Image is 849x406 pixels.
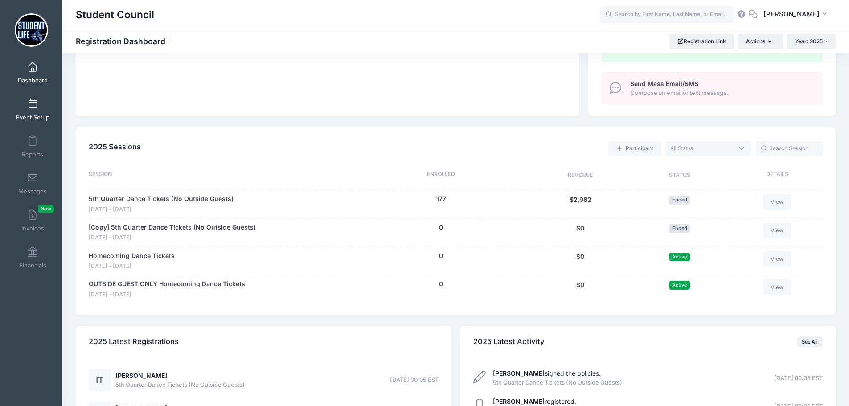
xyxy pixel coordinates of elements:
[669,224,690,233] span: Ended
[18,188,47,195] span: Messages
[529,223,632,242] div: $0
[632,170,727,181] div: Status
[529,251,632,271] div: $0
[529,279,632,299] div: $0
[76,37,173,46] h1: Registration Dashboard
[738,34,783,49] button: Actions
[38,205,54,213] span: New
[727,170,823,181] div: Details
[669,196,690,204] span: Ended
[756,141,823,156] input: Search Session
[439,279,443,289] button: 0
[493,369,601,377] a: [PERSON_NAME]signed the policies.
[763,194,792,209] a: View
[439,223,443,232] button: 0
[758,4,836,25] button: [PERSON_NAME]
[763,9,820,19] span: [PERSON_NAME]
[795,38,823,45] span: Year: 2025
[493,369,545,377] strong: [PERSON_NAME]
[493,398,545,405] strong: [PERSON_NAME]
[89,205,234,214] span: [DATE] - [DATE]
[473,329,545,355] h4: 2025 Latest Activity
[763,251,792,267] a: View
[601,72,823,104] a: Send Mass Email/SMS Compose an email or text message.
[669,34,734,49] a: Registration Link
[89,279,245,289] a: OUTSIDE GUEST ONLY Homecoming Dance Tickets
[115,381,245,390] span: 5th Quarter Dance Tickets (No Outside Guests)
[12,168,54,199] a: Messages
[89,291,245,299] span: [DATE] - [DATE]
[353,170,529,181] div: Enrolled
[19,262,46,269] span: Financials
[16,114,49,121] span: Event Setup
[436,194,446,204] button: 177
[89,234,256,242] span: [DATE] - [DATE]
[670,144,734,152] textarea: Search
[797,336,823,347] a: See All
[774,374,823,383] span: [DATE] 00:05 EST
[12,94,54,125] a: Event Setup
[763,223,792,238] a: View
[22,151,43,158] span: Reports
[529,194,632,213] div: $2,982
[12,131,54,162] a: Reports
[630,89,812,98] span: Compose an email or text message.
[89,262,175,271] span: [DATE] - [DATE]
[608,141,661,156] a: Add a new manual registration
[89,377,111,385] a: IT
[89,369,111,391] div: IT
[89,223,256,232] a: [Copy] 5th Quarter Dance Tickets (No Outside Guests)
[493,378,622,387] span: 5th Quarter Dance Tickets (No Outside Guests)
[15,13,48,47] img: Student Council
[89,142,141,151] span: 2025 Sessions
[89,329,179,355] h4: 2025 Latest Registrations
[115,372,167,379] a: [PERSON_NAME]
[21,225,44,232] span: Invoices
[76,4,154,25] h1: Student Council
[18,77,48,84] span: Dashboard
[787,34,836,49] button: Year: 2025
[12,242,54,273] a: Financials
[493,398,576,405] a: [PERSON_NAME]registered.
[439,251,443,261] button: 0
[89,170,353,181] div: Session
[89,251,175,261] a: Homecoming Dance Tickets
[390,376,439,385] span: [DATE] 00:05 EST
[669,281,690,289] span: Active
[630,80,698,87] span: Send Mass Email/SMS
[529,170,632,181] div: Revenue
[12,57,54,88] a: Dashboard
[12,205,54,236] a: InvoicesNew
[669,253,690,261] span: Active
[89,194,234,204] a: 5th Quarter Dance Tickets (No Outside Guests)
[600,6,734,24] input: Search by First Name, Last Name, or Email...
[763,279,792,295] a: View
